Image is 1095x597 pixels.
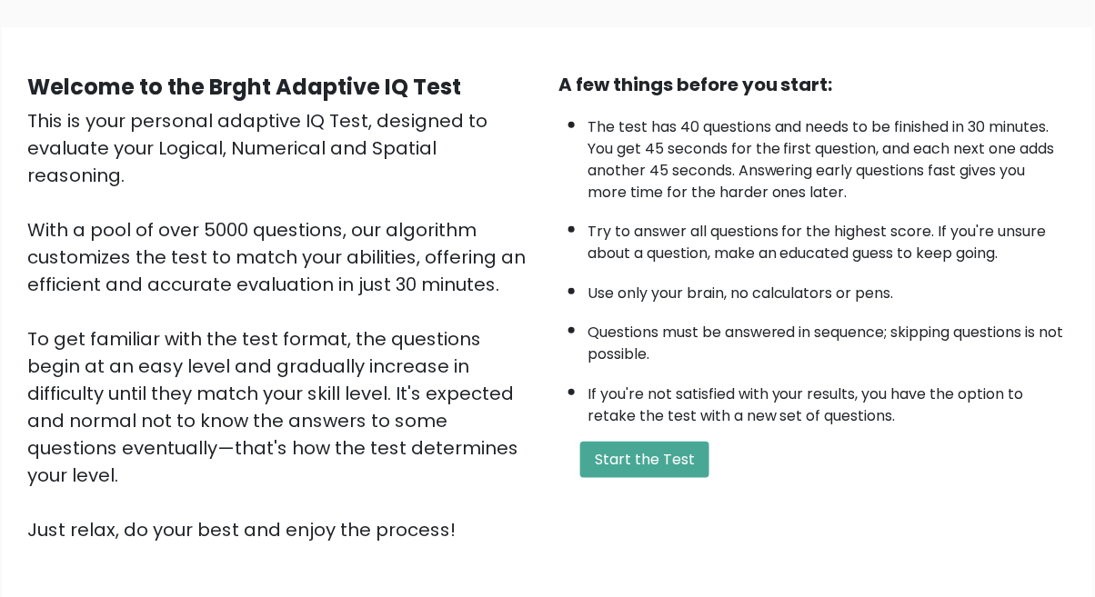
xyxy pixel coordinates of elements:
[588,107,1068,204] li: The test has 40 questions and needs to be finished in 30 minutes. You get 45 seconds for the firs...
[588,313,1068,365] li: Questions must be answered in sequence; skipping questions is not possible.
[27,72,461,102] b: Welcome to the Brght Adaptive IQ Test
[588,212,1068,264] li: Try to answer all questions for the highest score. If you're unsure about a question, make an edu...
[588,374,1068,427] li: If you're not satisfied with your results, you have the option to retake the test with a new set ...
[580,442,709,478] button: Start the Test
[27,107,537,543] div: This is your personal adaptive IQ Test, designed to evaluate your Logical, Numerical and Spatial ...
[558,71,1068,98] div: A few things before you start:
[588,274,1068,304] li: Use only your brain, no calculators or pens.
